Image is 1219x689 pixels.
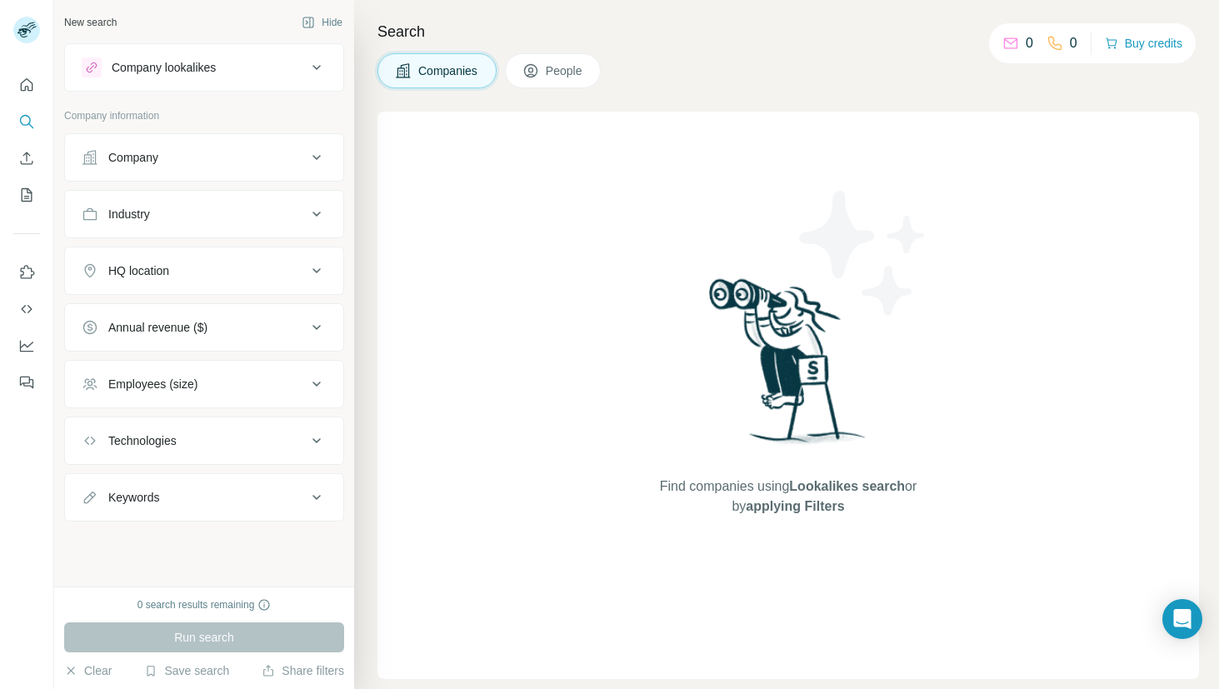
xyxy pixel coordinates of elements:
[13,257,40,287] button: Use Surfe on LinkedIn
[13,294,40,324] button: Use Surfe API
[13,143,40,173] button: Enrich CSV
[546,62,584,79] span: People
[13,70,40,100] button: Quick start
[262,662,344,679] button: Share filters
[13,331,40,361] button: Dashboard
[65,364,343,404] button: Employees (size)
[108,319,207,336] div: Annual revenue ($)
[108,489,159,506] div: Keywords
[1162,599,1202,639] div: Open Intercom Messenger
[108,376,197,392] div: Employees (size)
[290,10,354,35] button: Hide
[13,367,40,397] button: Feedback
[65,137,343,177] button: Company
[789,479,905,493] span: Lookalikes search
[1026,33,1033,53] p: 0
[108,432,177,449] div: Technologies
[64,662,112,679] button: Clear
[13,180,40,210] button: My lists
[377,20,1199,43] h4: Search
[137,597,272,612] div: 0 search results remaining
[65,47,343,87] button: Company lookalikes
[108,262,169,279] div: HQ location
[64,108,344,123] p: Company information
[418,62,479,79] span: Companies
[65,307,343,347] button: Annual revenue ($)
[788,178,938,328] img: Surfe Illustration - Stars
[746,499,844,513] span: applying Filters
[65,194,343,234] button: Industry
[1070,33,1077,53] p: 0
[65,251,343,291] button: HQ location
[655,477,922,517] span: Find companies using or by
[1105,32,1182,55] button: Buy credits
[144,662,229,679] button: Save search
[702,274,875,460] img: Surfe Illustration - Woman searching with binoculars
[112,59,216,76] div: Company lookalikes
[65,477,343,517] button: Keywords
[65,421,343,461] button: Technologies
[108,206,150,222] div: Industry
[108,149,158,166] div: Company
[13,107,40,137] button: Search
[64,15,117,30] div: New search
